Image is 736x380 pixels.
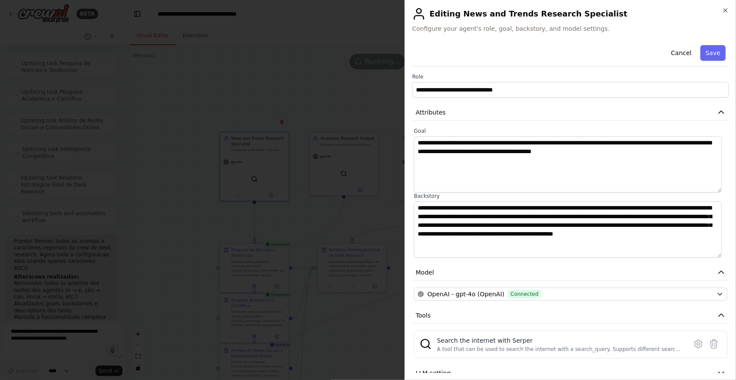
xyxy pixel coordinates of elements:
[412,308,729,324] button: Tools
[706,336,722,352] button: Delete tool
[414,128,727,134] label: Goal
[700,45,726,61] button: Save
[416,369,451,377] span: LLM setting
[508,290,541,298] span: Connected
[416,108,446,117] span: Attributes
[666,45,696,61] button: Cancel
[427,290,504,298] span: OpenAI - gpt-4o (OpenAI)
[414,288,727,301] button: OpenAI - gpt-4o (OpenAI)Connected
[412,265,729,281] button: Model
[412,24,729,33] span: Configure your agent's role, goal, backstory, and model settings.
[690,336,706,352] button: Configure tool
[412,105,729,121] button: Attributes
[416,268,434,277] span: Model
[437,346,682,353] div: A tool that can be used to search the internet with a search_query. Supports different search typ...
[414,193,727,200] label: Backstory
[416,311,431,320] span: Tools
[412,73,729,80] label: Role
[437,336,682,345] div: Search the internet with Serper
[412,7,729,21] h2: Editing News and Trends Research Specialist
[419,338,432,350] img: SerperDevTool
